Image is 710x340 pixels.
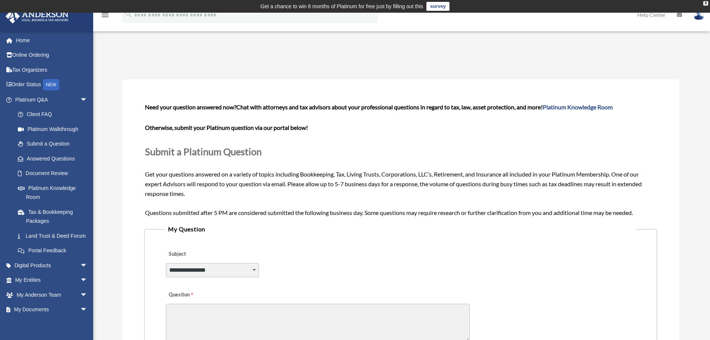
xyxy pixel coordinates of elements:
span: arrow_drop_down [80,273,95,288]
img: User Pic [693,9,704,20]
span: Chat with attorneys and tax advisors about your professional questions in regard to tax, law, ass... [236,103,613,110]
a: My Documentsarrow_drop_down [5,302,99,317]
a: Document Review [10,166,99,181]
a: Tax & Bookkeeping Packages [10,205,99,228]
a: Portal Feedback [10,243,99,258]
a: Order StatusNEW [5,77,99,93]
div: close [703,1,708,6]
a: Platinum Walkthrough [10,122,99,137]
span: arrow_drop_down [80,92,95,107]
a: My Entitiesarrow_drop_down [5,273,99,288]
a: Platinum Knowledge Room [543,103,613,110]
div: Get a chance to win 6 months of Platinum for free just by filling out this [261,2,423,11]
a: Client FAQ [10,107,99,122]
span: Need your question answered now? [145,103,236,110]
a: Platinum Knowledge Room [10,181,99,205]
label: Question [166,290,224,300]
span: arrow_drop_down [80,258,95,273]
a: Digital Productsarrow_drop_down [5,258,99,273]
span: Submit a Platinum Question [145,146,262,157]
i: search [124,10,133,18]
a: Tax Organizers [5,62,99,77]
a: Online Ordering [5,48,99,63]
span: arrow_drop_down [80,287,95,303]
a: Submit a Question [10,137,95,152]
b: Otherwise, submit your Platinum question via our portal below! [145,124,308,131]
label: Subject [166,249,237,260]
span: Get your questions answered on a variety of topics including Bookkeeping, Tax, Living Trusts, Cor... [145,103,656,216]
a: Platinum Q&Aarrow_drop_down [5,92,99,107]
img: Anderson Advisors Platinum Portal [3,9,71,24]
a: Land Trust & Deed Forum [10,228,99,243]
div: NEW [43,79,59,90]
a: survey [426,2,449,11]
legend: My Question [165,224,636,234]
a: menu [101,13,110,19]
span: arrow_drop_down [80,302,95,318]
i: menu [101,10,110,19]
a: Home [5,33,99,48]
a: My Anderson Teamarrow_drop_down [5,287,99,302]
a: Answered Questions [10,151,99,166]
